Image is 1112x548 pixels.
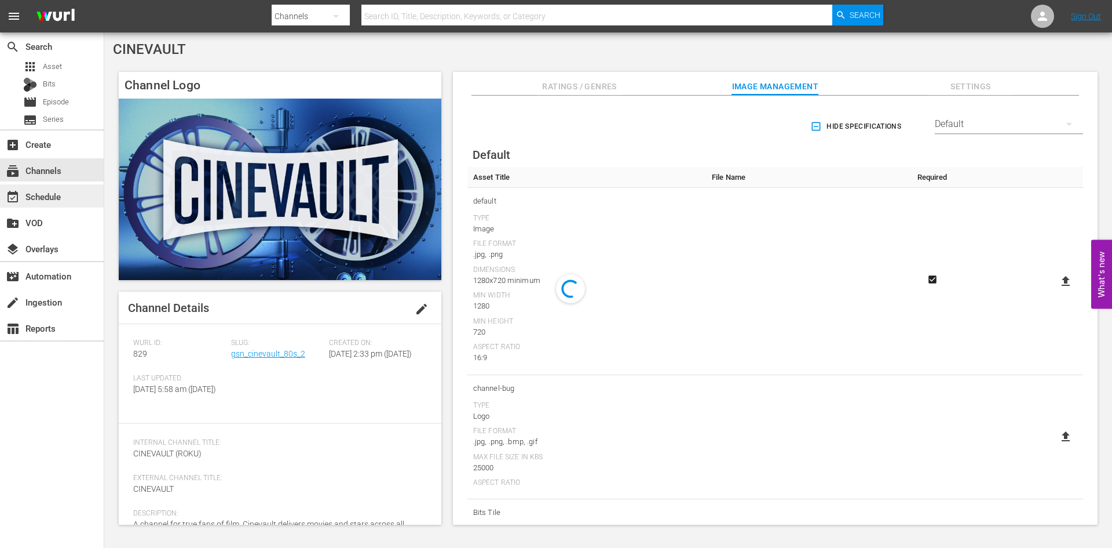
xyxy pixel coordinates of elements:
[473,317,700,326] div: Min Height
[43,61,62,72] span: Asset
[473,427,700,436] div: File Format
[133,339,225,348] span: Wurl ID:
[23,113,37,127] span: Series
[6,242,20,256] span: Overlays
[731,79,818,94] span: Image Management
[6,322,20,336] span: Reports
[473,401,700,411] div: Type
[473,266,700,275] div: Dimensions
[473,411,700,422] div: Logo
[926,274,939,285] svg: Required
[473,194,700,209] span: default
[473,436,700,448] div: .jpg, .png, .bmp, .gif
[473,326,700,338] div: 720
[1071,12,1101,21] a: Sign Out
[473,453,700,462] div: Max File Size In Kbs
[473,352,700,364] div: 16:9
[133,374,225,383] span: Last Updated:
[133,438,421,448] span: Internal Channel Title:
[415,302,429,316] span: edit
[536,79,623,94] span: Ratings / Genres
[6,164,20,178] span: subscriptions
[6,270,20,284] span: Automation
[1091,239,1112,309] button: Open Feedback Widget
[408,295,436,323] button: edit
[832,5,883,26] button: Search
[6,40,20,54] span: Search
[119,72,441,99] h4: Channel Logo
[935,108,1083,140] div: Default
[706,167,907,188] th: File Name
[813,121,901,133] span: Hide Specifications
[850,5,880,26] span: Search
[473,300,700,312] div: 1280
[231,349,305,358] a: gsn_cinevault_80s_2
[473,505,700,520] span: Bits Tile
[473,275,700,286] div: 1280x720 minimum
[7,9,21,23] span: menu
[329,349,412,358] span: [DATE] 2:33 pm ([DATE])
[133,384,216,394] span: [DATE] 5:58 am ([DATE])
[473,239,700,249] div: File Format
[473,249,700,260] div: .jpg, .png
[133,474,421,483] span: External Channel Title:
[6,216,20,230] span: VOD
[119,99,441,280] img: CINEVAULT
[23,78,37,92] div: Bits
[473,462,700,474] div: 25000
[133,509,421,518] span: Description:
[43,96,69,108] span: Episode
[467,167,706,188] th: Asset Title
[808,110,906,143] button: Hide Specifications
[28,3,83,30] img: ans4CAIJ8jUAAAAAAAAAAAAAAAAAAAAAAAAgQb4GAAAAAAAAAAAAAAAAAAAAAAAAJMjXAAAAAAAAAAAAAAAAAAAAAAAAgAT5G...
[6,190,20,204] span: event_available
[473,214,700,223] div: Type
[473,343,700,352] div: Aspect Ratio
[43,114,64,125] span: Series
[113,41,186,57] span: CINEVAULT
[231,339,323,348] span: Slug:
[473,148,510,162] span: Default
[473,478,700,488] div: Aspect Ratio
[133,484,174,493] span: CINEVAULT
[6,138,20,152] span: add_box
[23,60,37,74] span: Asset
[907,167,957,188] th: Required
[133,349,147,358] span: 829
[133,520,404,541] span: A channel for true fans of film, Cinevault delivers movies and stars across all genres. Every mon...
[6,296,20,310] span: Ingestion
[23,95,37,109] span: Episode
[473,291,700,300] div: Min Width
[43,78,56,90] span: Bits
[329,339,421,348] span: Created On:
[473,381,700,396] span: channel-bug
[128,301,209,315] span: Channel Details
[473,223,700,235] div: Image
[927,79,1014,94] span: Settings
[133,449,202,458] span: CINEVAULT (ROKU)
